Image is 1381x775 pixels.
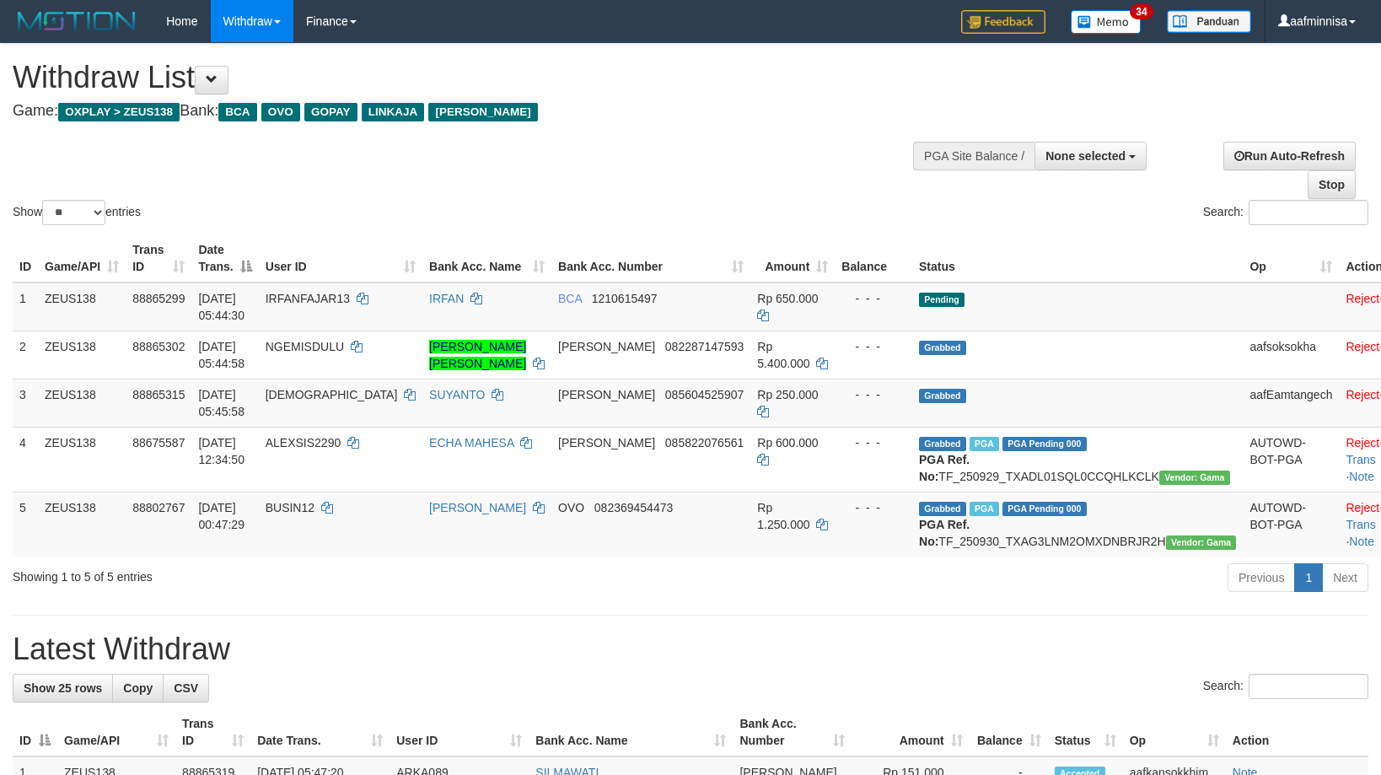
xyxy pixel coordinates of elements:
[1294,563,1323,592] a: 1
[126,234,191,283] th: Trans ID: activate to sort column ascending
[970,708,1048,756] th: Balance: activate to sort column ascending
[13,708,57,756] th: ID: activate to sort column descending
[13,379,38,427] td: 3
[13,674,113,702] a: Show 25 rows
[558,388,655,401] span: [PERSON_NAME]
[422,234,551,283] th: Bank Acc. Name: activate to sort column ascending
[1223,142,1356,170] a: Run Auto-Refresh
[912,234,1243,283] th: Status
[390,708,529,756] th: User ID: activate to sort column ascending
[919,453,970,483] b: PGA Ref. No:
[961,10,1045,34] img: Feedback.jpg
[429,340,526,370] a: [PERSON_NAME] [PERSON_NAME]
[266,501,314,514] span: BUSIN12
[913,142,1034,170] div: PGA Site Balance /
[919,389,966,403] span: Grabbed
[13,283,38,331] td: 1
[132,292,185,305] span: 88865299
[558,340,655,353] span: [PERSON_NAME]
[174,681,198,695] span: CSV
[198,340,244,370] span: [DATE] 05:44:58
[1249,200,1368,225] input: Search:
[13,632,1368,666] h1: Latest Withdraw
[757,388,818,401] span: Rp 250.000
[191,234,258,283] th: Date Trans.: activate to sort column descending
[266,388,398,401] span: [DEMOGRAPHIC_DATA]
[38,379,126,427] td: ZEUS138
[592,292,658,305] span: Copy 1210615497 to clipboard
[132,388,185,401] span: 88865315
[970,502,999,516] span: Marked by aafsreyleap
[1159,471,1230,485] span: Vendor URL: https://trx31.1velocity.biz
[175,708,250,756] th: Trans ID: activate to sort column ascending
[57,708,175,756] th: Game/API: activate to sort column ascending
[38,427,126,492] td: ZEUS138
[1308,170,1356,199] a: Stop
[1226,708,1368,756] th: Action
[665,340,744,353] span: Copy 082287147593 to clipboard
[429,436,513,449] a: ECHA MAHESA
[1002,502,1087,516] span: PGA Pending
[1349,470,1374,483] a: Note
[1346,388,1379,401] a: Reject
[13,492,38,557] td: 5
[13,61,904,94] h1: Withdraw List
[1346,292,1379,305] a: Reject
[841,290,905,307] div: - - -
[429,501,526,514] a: [PERSON_NAME]
[13,234,38,283] th: ID
[1002,437,1087,451] span: PGA Pending
[163,674,209,702] a: CSV
[123,681,153,695] span: Copy
[1322,563,1368,592] a: Next
[266,340,344,353] span: NGEMISDULU
[198,292,244,322] span: [DATE] 05:44:30
[841,499,905,516] div: - - -
[1166,536,1237,550] span: Vendor URL: https://trx31.1velocity.biz
[558,501,584,514] span: OVO
[1123,708,1226,756] th: Op: activate to sort column ascending
[13,200,141,225] label: Show entries
[750,234,835,283] th: Amount: activate to sort column ascending
[841,386,905,403] div: - - -
[912,492,1243,557] td: TF_250930_TXAG3LNM2OMXDNBRJR2H
[1203,674,1368,699] label: Search:
[428,103,537,121] span: [PERSON_NAME]
[13,8,141,34] img: MOTION_logo.png
[1071,10,1142,34] img: Button%20Memo.svg
[1243,331,1339,379] td: aafsoksokha
[841,434,905,451] div: - - -
[58,103,180,121] span: OXPLAY > ZEUS138
[757,292,818,305] span: Rp 650.000
[429,292,464,305] a: IRFAN
[250,708,390,756] th: Date Trans.: activate to sort column ascending
[42,200,105,225] select: Showentries
[429,388,485,401] a: SUYANTO
[266,292,350,305] span: IRFANFAJAR13
[132,340,185,353] span: 88865302
[665,388,744,401] span: Copy 085604525907 to clipboard
[13,331,38,379] td: 2
[733,708,851,756] th: Bank Acc. Number: activate to sort column ascending
[112,674,164,702] a: Copy
[1203,200,1368,225] label: Search:
[1228,563,1295,592] a: Previous
[38,331,126,379] td: ZEUS138
[757,340,809,370] span: Rp 5.400.000
[529,708,733,756] th: Bank Acc. Name: activate to sort column ascending
[1346,340,1379,353] a: Reject
[835,234,912,283] th: Balance
[13,427,38,492] td: 4
[13,562,563,585] div: Showing 1 to 5 of 5 entries
[594,501,673,514] span: Copy 082369454473 to clipboard
[218,103,256,121] span: BCA
[13,103,904,120] h4: Game: Bank:
[261,103,300,121] span: OVO
[259,234,422,283] th: User ID: activate to sort column ascending
[1048,708,1123,756] th: Status: activate to sort column ascending
[1045,149,1126,163] span: None selected
[558,436,655,449] span: [PERSON_NAME]
[665,436,744,449] span: Copy 085822076561 to clipboard
[132,436,185,449] span: 88675587
[1034,142,1147,170] button: None selected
